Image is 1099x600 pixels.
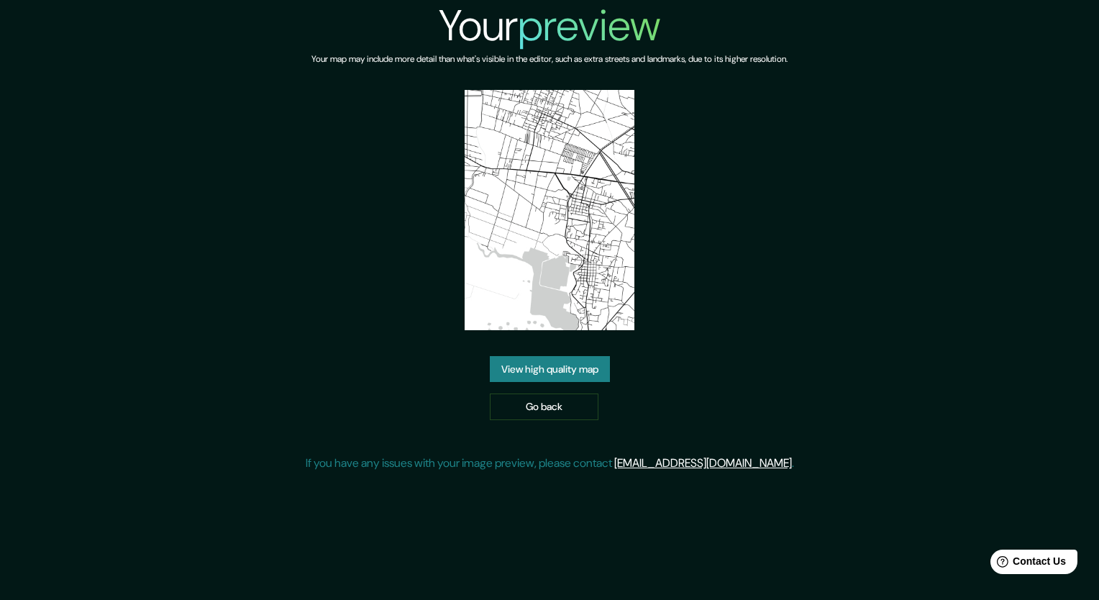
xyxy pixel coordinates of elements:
a: View high quality map [490,356,610,383]
a: [EMAIL_ADDRESS][DOMAIN_NAME] [614,455,792,471]
h6: Your map may include more detail than what's visible in the editor, such as extra streets and lan... [311,52,788,67]
p: If you have any issues with your image preview, please contact . [306,455,794,472]
iframe: Help widget launcher [971,544,1083,584]
a: Go back [490,394,598,420]
img: created-map-preview [465,90,634,330]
